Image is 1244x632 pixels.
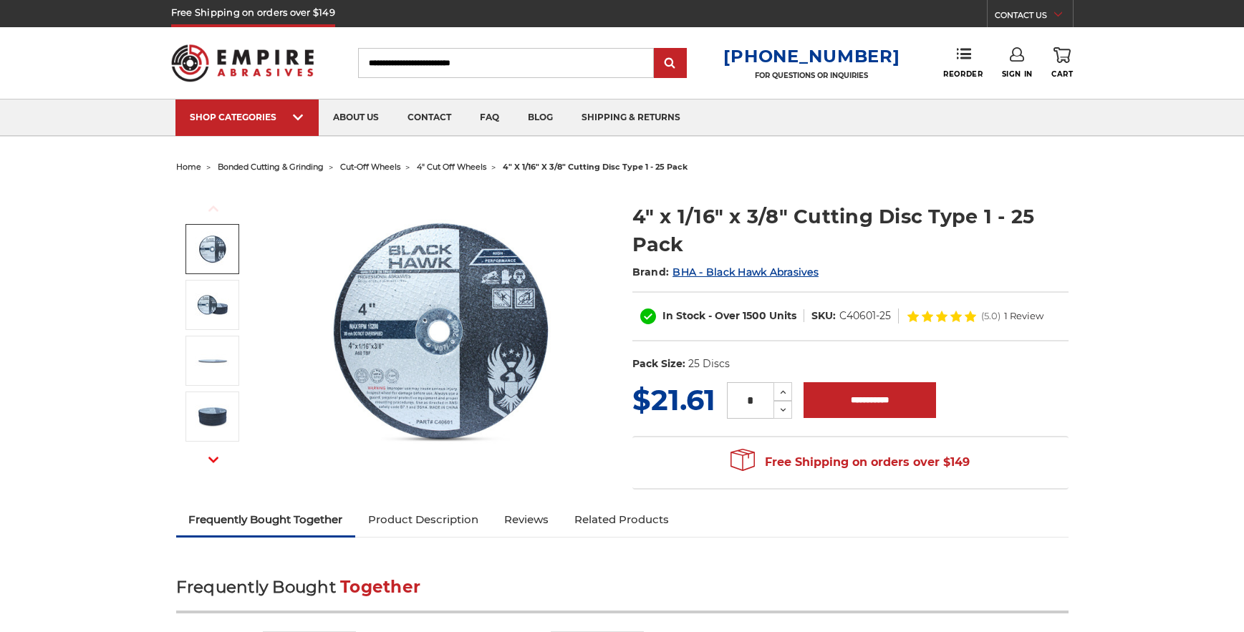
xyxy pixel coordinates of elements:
span: Brand: [632,266,670,278]
img: 4" x 1/16" x 3/8" Cutting Disc [195,231,231,267]
a: Reorder [943,47,983,78]
a: Frequently Bought Together [176,504,356,535]
a: 4" cut off wheels [417,162,486,172]
img: BHA 25 pack of 4" die grinder cut off wheels [195,399,231,434]
a: CONTACT US [995,7,1073,27]
a: bonded cutting & grinding [218,162,324,172]
button: Next [196,444,231,475]
a: about us [319,99,393,136]
a: BHA - Black Hawk Abrasives [672,266,819,278]
p: FOR QUESTIONS OR INQUIRIES [723,71,900,80]
span: Frequently Bought [176,577,336,597]
a: faq [466,99,513,136]
a: Reviews [491,504,561,535]
a: Cart [1051,47,1073,79]
span: Reorder [943,69,983,79]
img: 4" x 1/16" x 3/8" Cut off wheels for metal slicing [195,287,231,323]
span: Cart [1051,69,1073,79]
span: Together [340,577,420,597]
span: $21.61 [632,382,715,417]
span: - Over [708,309,740,322]
a: [PHONE_NUMBER] [723,46,900,67]
span: Free Shipping on orders over $149 [731,448,970,477]
span: Units [769,309,796,322]
button: Previous [196,193,231,224]
span: Sign In [1002,69,1033,79]
a: home [176,162,201,172]
dt: SKU: [811,308,836,324]
dd: 25 Discs [688,356,730,371]
a: contact [393,99,466,136]
img: 4" x 1/16" x 3/8" Cutting Disc [299,188,585,474]
a: Related Products [561,504,682,535]
span: In Stock [662,309,705,322]
a: shipping & returns [567,99,695,136]
a: Product Description [355,504,491,535]
span: 1500 [743,309,766,322]
dt: Pack Size: [632,356,685,371]
img: Empire Abrasives [171,35,314,91]
span: 4" x 1/16" x 3/8" cutting disc type 1 - 25 pack [503,162,688,172]
a: cut-off wheels [340,162,400,172]
input: Submit [656,49,685,78]
span: 1 Review [1004,311,1043,321]
div: SHOP CATEGORIES [190,112,304,122]
dd: C40601-25 [839,308,891,324]
h1: 4" x 1/16" x 3/8" Cutting Disc Type 1 - 25 Pack [632,203,1069,258]
img: 4" x .06" x 3/8" Arbor Cut-off wheel [195,343,231,379]
span: (5.0) [981,311,1000,321]
a: blog [513,99,567,136]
